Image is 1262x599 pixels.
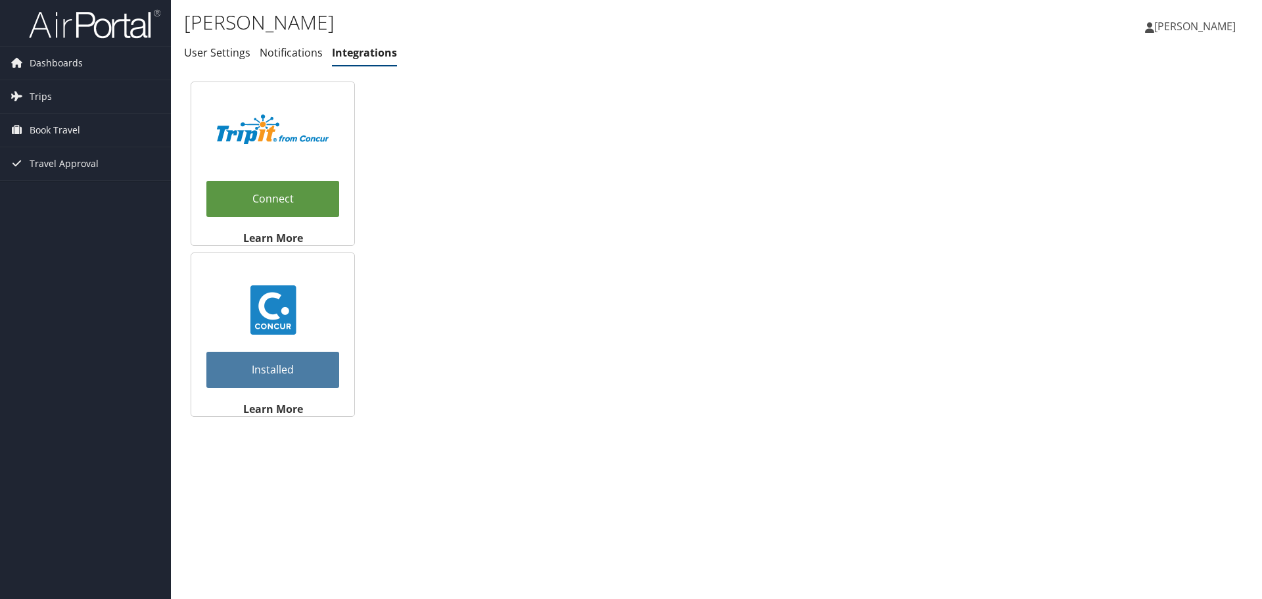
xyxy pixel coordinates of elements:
[206,181,339,217] a: Connect
[1145,7,1249,46] a: [PERSON_NAME]
[184,9,894,36] h1: [PERSON_NAME]
[260,45,323,60] a: Notifications
[243,231,303,245] strong: Learn More
[217,114,329,144] img: TripIt_Logo_Color_SOHP.png
[332,45,397,60] a: Integrations
[30,114,80,147] span: Book Travel
[30,47,83,80] span: Dashboards
[206,352,339,388] a: Installed
[243,402,303,416] strong: Learn More
[30,80,52,113] span: Trips
[248,285,298,335] img: concur_23.png
[184,45,250,60] a: User Settings
[30,147,99,180] span: Travel Approval
[1154,19,1236,34] span: [PERSON_NAME]
[29,9,160,39] img: airportal-logo.png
